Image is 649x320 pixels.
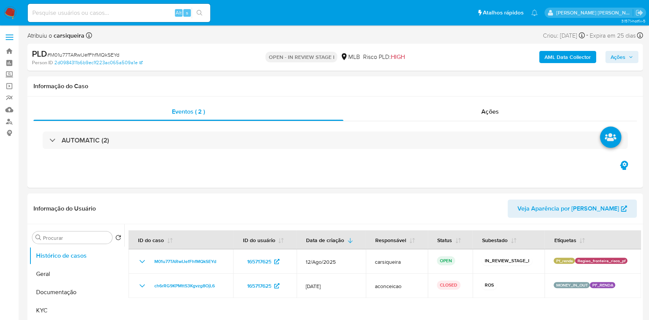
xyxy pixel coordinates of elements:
[115,234,121,243] button: Retornar ao pedido padrão
[517,200,619,218] span: Veja Aparência por [PERSON_NAME]
[483,9,524,17] span: Atalhos rápidos
[543,30,585,41] div: Criou: [DATE]
[54,59,143,66] a: 2d0984311b6b9ec1f223ac065a509a1e
[340,53,360,61] div: MLB
[29,247,124,265] button: Histórico de casos
[62,136,109,144] h3: AUTOMATIC (2)
[176,9,182,16] span: Alt
[28,8,210,18] input: Pesquise usuários ou casos...
[29,265,124,283] button: Geral
[192,8,207,18] button: search-icon
[35,234,41,241] button: Procurar
[481,107,498,116] span: Ações
[43,131,628,149] div: AUTOMATIC (2)
[508,200,637,218] button: Veja Aparência por [PERSON_NAME]
[29,283,124,301] button: Documentação
[265,52,337,62] p: OPEN - IN REVIEW STAGE I
[363,53,405,61] span: Risco PLD:
[390,52,405,61] span: HIGH
[186,9,188,16] span: s
[29,301,124,320] button: KYC
[531,10,538,16] a: Notificações
[43,234,109,241] input: Procurar
[635,9,643,17] a: Sair
[33,82,637,90] h1: Informação do Caso
[590,32,636,40] span: Expira em 25 dias
[539,51,596,63] button: AML Data Collector
[556,9,633,16] p: carla.siqueira@mercadolivre.com
[52,31,84,40] b: carsiqueira
[611,51,625,63] span: Ações
[47,51,119,59] span: # M01u77TARwIJefFhfMQkSEYd
[27,32,84,40] span: Atribuiu o
[32,59,53,66] b: Person ID
[32,48,47,60] b: PLD
[586,30,588,41] span: -
[605,51,638,63] button: Ações
[172,107,205,116] span: Eventos ( 2 )
[544,51,591,63] b: AML Data Collector
[33,205,96,212] h1: Informação do Usuário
